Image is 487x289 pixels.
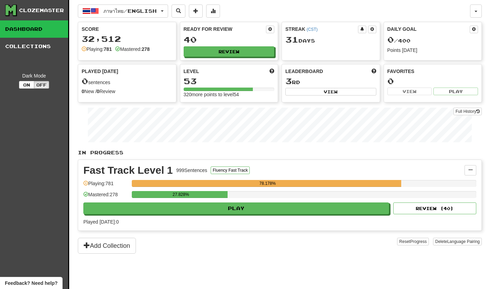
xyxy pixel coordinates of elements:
div: Playing: 781 [83,180,128,191]
span: Level [184,68,199,75]
div: Favorites [387,68,478,75]
span: ภาษาไทย / English [103,8,157,14]
div: Mastered: 278 [83,191,128,202]
div: 27.828% [134,191,228,198]
button: Review (40) [393,202,476,214]
span: 31 [285,35,298,44]
div: Ready for Review [184,26,266,33]
span: Leaderboard [285,68,323,75]
button: More stats [206,4,220,18]
div: Dark Mode [5,72,63,79]
button: Off [34,81,49,89]
strong: 0 [97,89,100,94]
button: Play [433,88,478,95]
span: 3 [285,76,292,86]
span: / 400 [387,38,411,44]
span: 0 [387,35,394,44]
button: On [19,81,34,89]
div: Daily Goal [387,26,470,33]
span: Language Pairing [447,239,480,244]
button: ภาษาไทย/English [78,4,168,18]
button: Add Collection [78,238,136,254]
span: Score more points to level up [269,68,274,75]
span: Open feedback widget [5,280,57,287]
div: 40 [184,35,275,44]
button: Search sentences [172,4,185,18]
div: Clozemaster [19,7,64,14]
strong: 0 [82,89,84,94]
div: rd [285,77,376,86]
div: 320 more points to level 54 [184,91,275,98]
div: Points [DATE] [387,47,478,54]
span: Played [DATE] [82,68,118,75]
button: Review [184,46,275,57]
div: Streak [285,26,358,33]
div: Mastered: [115,46,150,53]
span: 0 [82,76,88,86]
button: View [387,88,432,95]
div: 32,512 [82,35,173,43]
div: Day s [285,35,376,44]
a: (CST) [306,27,318,32]
div: 78.178% [134,180,401,187]
button: ResetProgress [397,238,429,245]
a: Full History [453,108,482,115]
div: Score [82,26,173,33]
div: 999 Sentences [176,167,208,174]
button: DeleteLanguage Pairing [433,238,482,245]
strong: 781 [104,46,112,52]
span: Progress [410,239,427,244]
div: 0 [387,77,478,85]
button: Fluency Fast Track [211,166,250,174]
strong: 278 [141,46,149,52]
p: In Progress [78,149,482,156]
button: Add sentence to collection [189,4,203,18]
div: New / Review [82,88,173,95]
div: sentences [82,77,173,86]
span: Played [DATE]: 0 [83,219,119,225]
button: View [285,88,376,96]
div: Fast Track Level 1 [83,165,173,175]
span: This week in points, UTC [371,68,376,75]
div: Playing: [82,46,112,53]
div: 53 [184,77,275,85]
button: Play [83,202,389,214]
